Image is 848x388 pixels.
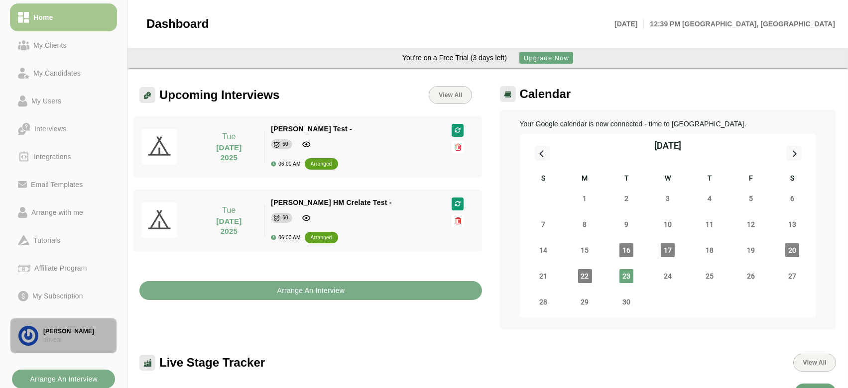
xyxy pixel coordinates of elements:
[311,159,332,169] div: arranged
[619,192,633,205] span: Tuesday, September 2, 2025
[10,59,117,87] a: My Candidates
[785,243,799,257] span: Saturday, September 20, 2025
[744,269,758,283] span: Friday, September 26, 2025
[10,3,117,31] a: Home
[271,125,352,133] span: [PERSON_NAME] Test -
[654,139,681,153] div: [DATE]
[10,115,117,143] a: Interviews
[141,202,177,238] img: pwa-512x512.png
[10,254,117,282] a: Affiliate Program
[744,243,758,257] span: Friday, September 19, 2025
[402,52,507,63] div: You're on a Free Trial (3 days left)
[311,233,332,243] div: arranged
[523,173,564,186] div: S
[28,290,87,302] div: My Subscription
[146,16,209,31] span: Dashboard
[27,179,87,191] div: Email Templates
[661,217,675,231] span: Wednesday, September 10, 2025
[10,143,117,171] a: Integrations
[703,192,717,205] span: Thursday, September 4, 2025
[578,269,592,283] span: Monday, September 22, 2025
[200,216,259,236] p: [DATE] 2025
[578,295,592,309] span: Monday, September 29, 2025
[619,269,633,283] span: Tuesday, September 23, 2025
[10,318,117,354] a: [PERSON_NAME]doveai
[772,173,813,186] div: S
[282,139,288,149] div: 60
[429,86,472,104] a: View All
[29,11,57,23] div: Home
[200,143,259,163] p: [DATE] 2025
[159,88,279,102] span: Upcoming Interviews
[793,354,836,372] button: View All
[10,31,117,59] a: My Clients
[661,192,675,205] span: Wednesday, September 3, 2025
[43,327,109,336] div: [PERSON_NAME]
[536,269,550,283] span: Sunday, September 21, 2025
[10,282,117,310] a: My Subscription
[619,295,633,309] span: Tuesday, September 30, 2025
[578,192,592,205] span: Monday, September 1, 2025
[523,54,569,62] span: Upgrade Now
[644,18,835,30] p: 12:39 PM [GEOGRAPHIC_DATA], [GEOGRAPHIC_DATA]
[578,217,592,231] span: Monday, September 8, 2025
[271,161,300,167] div: 06:00 AM
[43,336,109,344] div: doveai
[520,87,571,101] span: Calendar
[276,281,345,300] b: Arrange An Interview
[30,262,91,274] div: Affiliate Program
[520,118,817,130] p: Your Google calendar is now connected - time to [GEOGRAPHIC_DATA].
[564,173,606,186] div: M
[536,217,550,231] span: Sunday, September 7, 2025
[536,243,550,257] span: Sunday, September 14, 2025
[703,243,717,257] span: Thursday, September 18, 2025
[744,217,758,231] span: Friday, September 12, 2025
[614,18,644,30] p: [DATE]
[744,192,758,205] span: Friday, September 5, 2025
[29,39,71,51] div: My Clients
[139,281,482,300] button: Arrange An Interview
[730,173,771,186] div: F
[282,213,288,223] div: 60
[689,173,730,186] div: T
[661,269,675,283] span: Wednesday, September 24, 2025
[647,173,689,186] div: W
[271,198,391,206] span: [PERSON_NAME] HM Crelate Test -
[619,243,633,257] span: Tuesday, September 16, 2025
[200,131,259,143] p: Tue
[703,217,717,231] span: Thursday, September 11, 2025
[10,226,117,254] a: Tutorials
[606,173,647,186] div: T
[29,67,85,79] div: My Candidates
[10,87,117,115] a: My Users
[519,52,573,64] button: Upgrade Now
[200,204,259,216] p: Tue
[661,243,675,257] span: Wednesday, September 17, 2025
[27,95,65,107] div: My Users
[10,198,117,226] a: Arrange with me
[785,217,799,231] span: Saturday, September 13, 2025
[619,217,633,231] span: Tuesday, September 9, 2025
[159,355,265,370] span: Live Stage Tracker
[578,243,592,257] span: Monday, September 15, 2025
[10,171,117,198] a: Email Templates
[703,269,717,283] span: Thursday, September 25, 2025
[141,129,177,165] img: pwa-512x512.png
[803,359,827,366] span: View All
[785,269,799,283] span: Saturday, September 27, 2025
[536,295,550,309] span: Sunday, September 28, 2025
[785,192,799,205] span: Saturday, September 6, 2025
[30,151,75,163] div: Integrations
[29,234,64,246] div: Tutorials
[30,123,70,135] div: Interviews
[271,235,300,240] div: 06:00 AM
[438,92,462,98] span: View All
[27,206,87,218] div: Arrange with me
